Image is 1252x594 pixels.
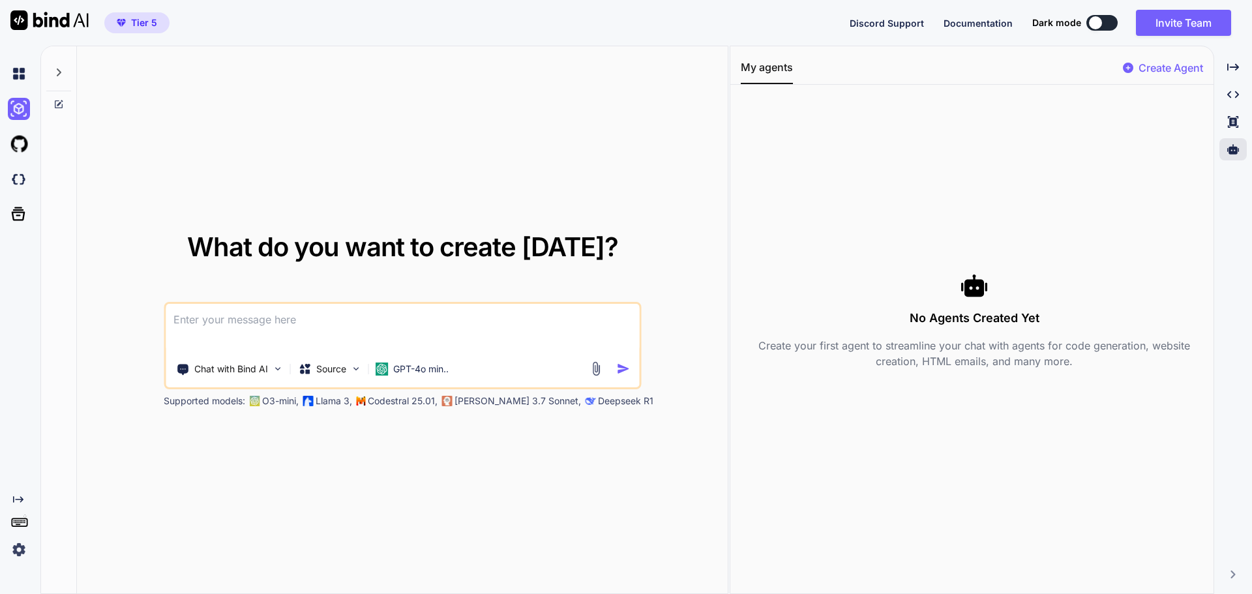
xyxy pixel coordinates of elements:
[393,363,449,376] p: GPT-4o min..
[1032,16,1081,29] span: Dark mode
[272,363,283,374] img: Pick Tools
[262,394,299,408] p: O3-mini,
[316,394,352,408] p: Llama 3,
[441,396,452,406] img: claude
[1136,10,1231,36] button: Invite Team
[455,394,581,408] p: [PERSON_NAME] 3.7 Sonnet,
[117,19,126,27] img: premium
[356,396,365,406] img: Mistral-AI
[316,363,346,376] p: Source
[8,98,30,120] img: ai-studio
[303,396,313,406] img: Llama2
[850,16,924,30] button: Discord Support
[616,362,630,376] img: icon
[741,59,793,84] button: My agents
[588,361,603,376] img: attachment
[194,363,268,376] p: Chat with Bind AI
[8,63,30,85] img: chat
[164,394,245,408] p: Supported models:
[375,363,388,376] img: GPT-4o mini
[131,16,157,29] span: Tier 5
[741,309,1208,327] h3: No Agents Created Yet
[8,539,30,561] img: settings
[741,338,1208,369] p: Create your first agent to streamline your chat with agents for code generation, website creation...
[187,231,618,263] span: What do you want to create [DATE]?
[249,396,260,406] img: GPT-4
[368,394,438,408] p: Codestral 25.01,
[8,168,30,190] img: darkCloudIdeIcon
[850,18,924,29] span: Discord Support
[350,363,361,374] img: Pick Models
[944,16,1013,30] button: Documentation
[1139,60,1203,76] p: Create Agent
[8,133,30,155] img: githubLight
[944,18,1013,29] span: Documentation
[598,394,653,408] p: Deepseek R1
[585,396,595,406] img: claude
[104,12,170,33] button: premiumTier 5
[10,10,89,30] img: Bind AI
